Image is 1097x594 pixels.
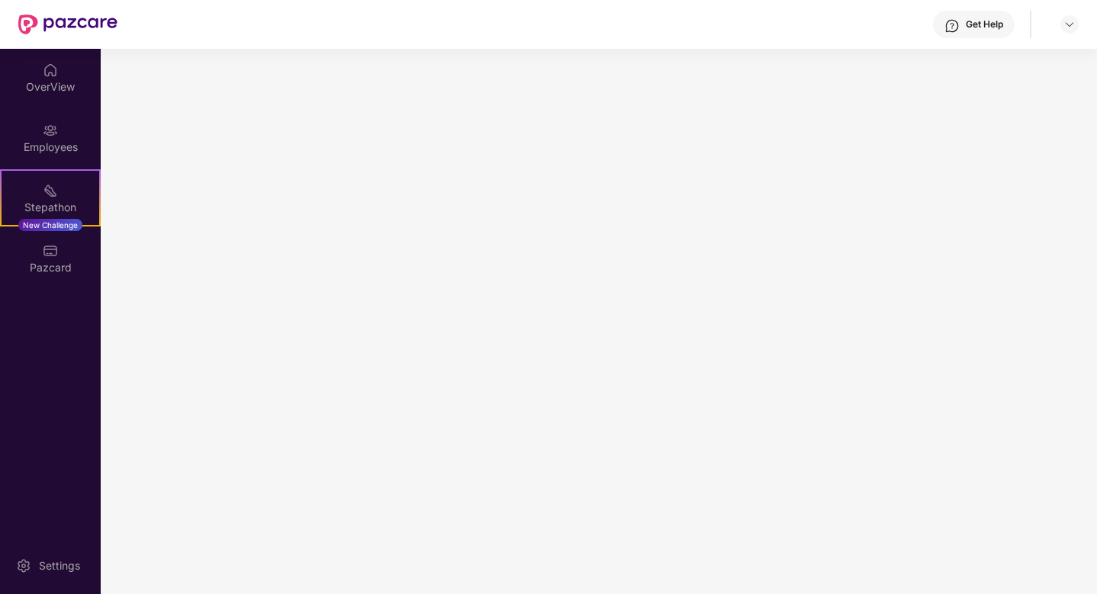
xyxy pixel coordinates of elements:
[16,558,31,573] img: svg+xml;base64,PHN2ZyBpZD0iU2V0dGluZy0yMHgyMCIgeG1sbnM9Imh0dHA6Ly93d3cudzMub3JnLzIwMDAvc3ZnIiB3aW...
[966,18,1003,31] div: Get Help
[944,18,960,34] img: svg+xml;base64,PHN2ZyBpZD0iSGVscC0zMngzMiIgeG1sbnM9Imh0dHA6Ly93d3cudzMub3JnLzIwMDAvc3ZnIiB3aWR0aD...
[18,219,82,231] div: New Challenge
[2,200,99,215] div: Stepathon
[43,183,58,198] img: svg+xml;base64,PHN2ZyB4bWxucz0iaHR0cDovL3d3dy53My5vcmcvMjAwMC9zdmciIHdpZHRoPSIyMSIgaGVpZ2h0PSIyMC...
[1063,18,1076,31] img: svg+xml;base64,PHN2ZyBpZD0iRHJvcGRvd24tMzJ4MzIiIHhtbG5zPSJodHRwOi8vd3d3LnczLm9yZy8yMDAwL3N2ZyIgd2...
[43,243,58,258] img: svg+xml;base64,PHN2ZyBpZD0iUGF6Y2FyZCIgeG1sbnM9Imh0dHA6Ly93d3cudzMub3JnLzIwMDAvc3ZnIiB3aWR0aD0iMj...
[18,14,117,34] img: New Pazcare Logo
[34,558,85,573] div: Settings
[43,123,58,138] img: svg+xml;base64,PHN2ZyBpZD0iRW1wbG95ZWVzIiB4bWxucz0iaHR0cDovL3d3dy53My5vcmcvMjAwMC9zdmciIHdpZHRoPS...
[43,63,58,78] img: svg+xml;base64,PHN2ZyBpZD0iSG9tZSIgeG1sbnM9Imh0dHA6Ly93d3cudzMub3JnLzIwMDAvc3ZnIiB3aWR0aD0iMjAiIG...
